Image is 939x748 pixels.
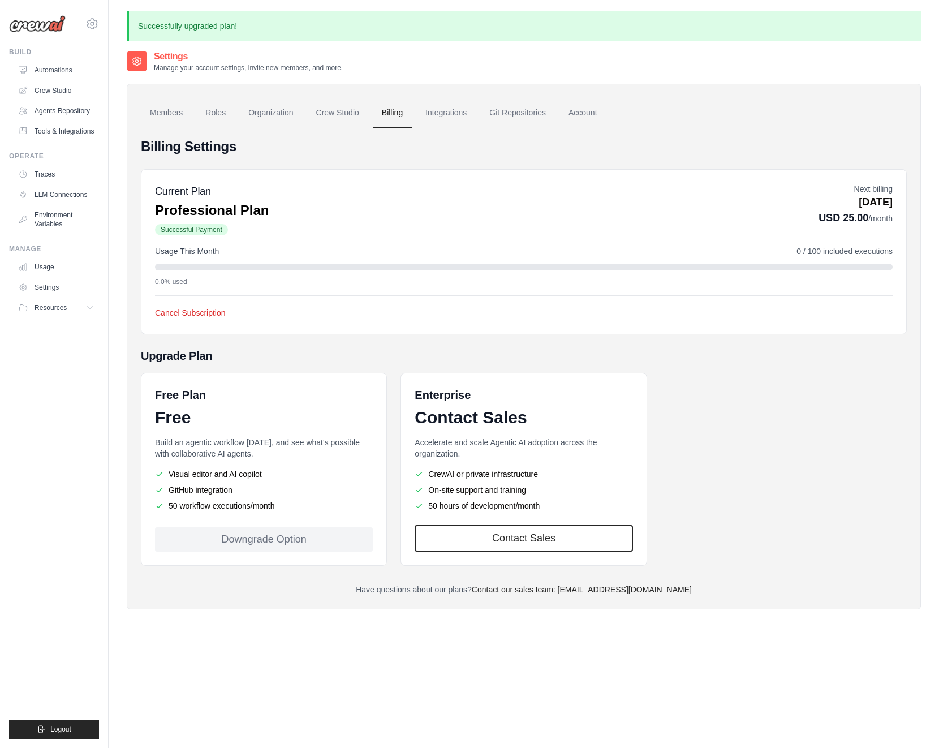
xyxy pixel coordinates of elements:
[155,407,373,428] div: Free
[472,585,692,594] a: Contact our sales team: [EMAIL_ADDRESS][DOMAIN_NAME]
[480,98,555,128] a: Git Repositories
[14,165,99,183] a: Traces
[35,303,67,312] span: Resources
[155,307,226,319] button: Cancel Subscription
[141,348,907,364] h5: Upgrade Plan
[155,183,269,199] h5: Current Plan
[14,61,99,79] a: Automations
[9,48,99,57] div: Build
[14,186,99,204] a: LLM Connections
[415,500,632,511] li: 50 hours of development/month
[155,500,373,511] li: 50 workflow executions/month
[819,195,893,210] p: [DATE]
[155,468,373,480] li: Visual editor and AI copilot
[796,246,893,257] span: 0 / 100 included executions
[14,122,99,140] a: Tools & Integrations
[9,15,66,32] img: Logo
[155,387,206,403] h6: Free Plan
[415,437,632,459] p: Accelerate and scale Agentic AI adoption across the organization.
[9,720,99,739] button: Logout
[141,584,907,595] p: Have questions about our plans?
[127,11,921,41] p: Successfully upgraded plan!
[882,694,939,748] iframe: Chat Widget
[50,725,71,734] span: Logout
[154,63,343,72] p: Manage your account settings, invite new members, and more.
[14,81,99,100] a: Crew Studio
[415,407,632,428] div: Contact Sales
[415,525,632,552] a: Contact Sales
[373,98,412,128] a: Billing
[416,98,476,128] a: Integrations
[155,437,373,459] p: Build an agentic workflow [DATE], and see what's possible with collaborative AI agents.
[14,206,99,233] a: Environment Variables
[155,277,187,286] span: 0.0% used
[155,224,228,235] span: Successful Payment
[819,183,893,195] p: Next billing
[415,468,632,480] li: CrewAI or private infrastructure
[819,210,893,226] p: USD 25.00
[155,246,219,257] span: Usage This Month
[9,152,99,161] div: Operate
[415,484,632,496] li: On-site support and training
[141,137,907,156] h4: Billing Settings
[307,98,368,128] a: Crew Studio
[14,258,99,276] a: Usage
[415,387,632,403] h6: Enterprise
[868,214,893,223] span: /month
[14,299,99,317] button: Resources
[141,98,192,128] a: Members
[14,102,99,120] a: Agents Repository
[14,278,99,296] a: Settings
[155,201,269,220] p: Professional Plan
[559,98,606,128] a: Account
[155,527,373,552] div: Downgrade Option
[882,694,939,748] div: Chatwidget
[239,98,302,128] a: Organization
[154,50,343,63] h2: Settings
[155,484,373,496] li: GitHub integration
[9,244,99,253] div: Manage
[196,98,235,128] a: Roles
